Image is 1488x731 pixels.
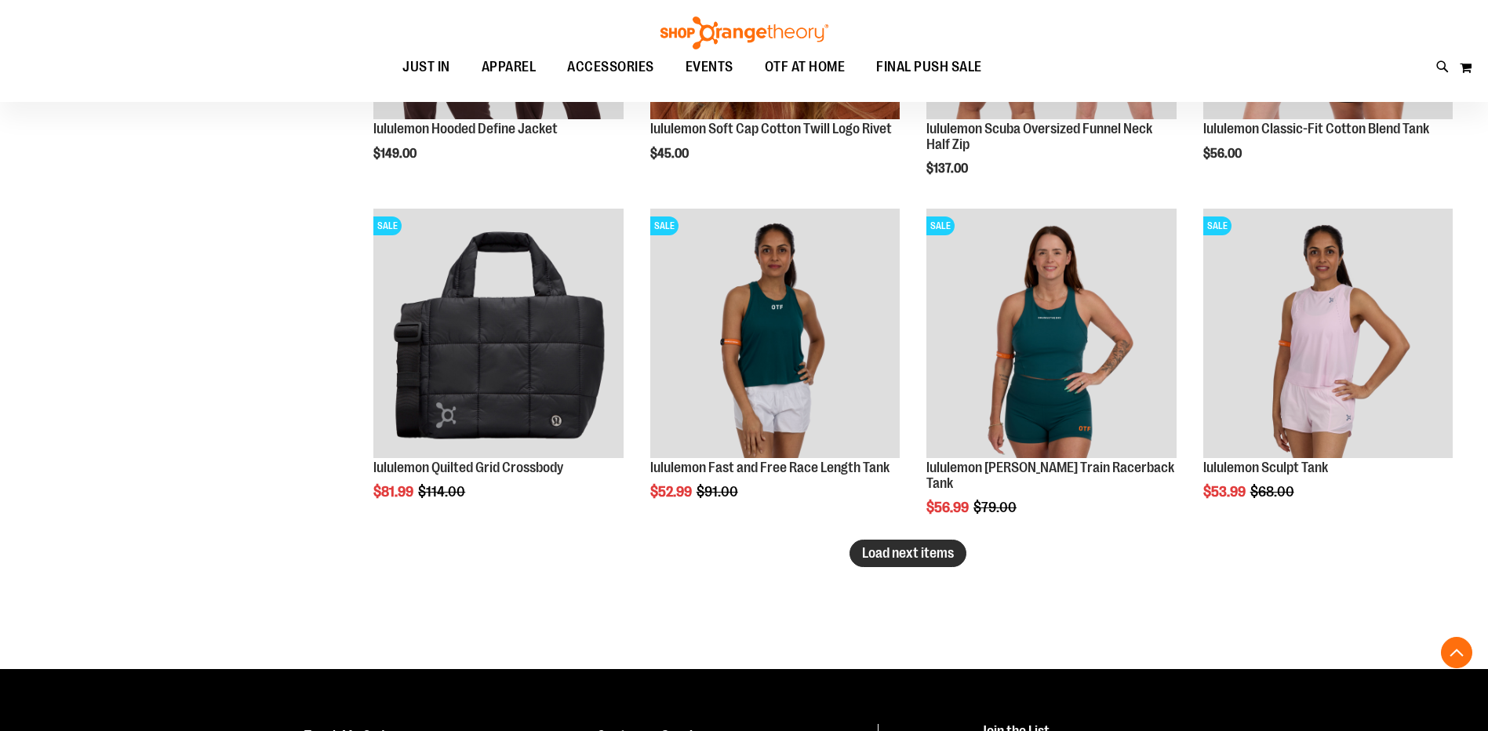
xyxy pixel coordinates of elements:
img: lululemon Wunder Train Racerback Tank [926,209,1176,458]
a: APPAREL [466,49,552,85]
a: lululemon [PERSON_NAME] Train Racerback Tank [926,460,1174,491]
span: $56.99 [926,500,971,515]
div: product [642,201,908,540]
a: lululemon Classic-Fit Cotton Blend Tank [1203,121,1429,136]
a: lululemon Sculpt Tank [1203,460,1328,475]
a: FINAL PUSH SALE [860,49,998,85]
span: $137.00 [926,162,970,176]
a: lululemon Quilted Grid CrossbodySALE [373,209,623,460]
span: $53.99 [1203,484,1248,500]
a: Main view of 2024 August lululemon Fast and Free Race Length TankSALE [650,209,900,460]
span: $45.00 [650,147,691,161]
button: Back To Top [1441,637,1472,668]
span: $68.00 [1250,484,1297,500]
span: $91.00 [697,484,740,500]
span: $56.00 [1203,147,1244,161]
span: SALE [926,216,955,235]
img: Main Image of 1538347 [1203,209,1453,458]
span: APPAREL [482,49,537,85]
a: lululemon Quilted Grid Crossbody [373,460,563,475]
span: SALE [1203,216,1232,235]
a: EVENTS [670,49,749,85]
span: SALE [650,216,679,235]
a: lululemon Fast and Free Race Length Tank [650,460,890,475]
span: $114.00 [418,484,468,500]
span: $149.00 [373,147,419,161]
div: product [366,201,631,540]
img: Main view of 2024 August lululemon Fast and Free Race Length Tank [650,209,900,458]
img: Shop Orangetheory [658,16,831,49]
a: lululemon Scuba Oversized Funnel Neck Half Zip [926,121,1152,152]
span: SALE [373,216,402,235]
span: JUST IN [402,49,450,85]
span: $52.99 [650,484,694,500]
span: Load next items [862,545,954,561]
a: lululemon Soft Cap Cotton Twill Logo Rivet [650,121,892,136]
a: lululemon Wunder Train Racerback TankSALE [926,209,1176,460]
span: $81.99 [373,484,416,500]
span: ACCESSORIES [567,49,654,85]
span: OTF AT HOME [765,49,846,85]
a: Main Image of 1538347SALE [1203,209,1453,460]
div: product [919,201,1184,555]
a: JUST IN [387,49,466,85]
a: ACCESSORIES [551,49,670,85]
img: lululemon Quilted Grid Crossbody [373,209,623,458]
button: Load next items [850,540,966,567]
a: lululemon Hooded Define Jacket [373,121,558,136]
span: FINAL PUSH SALE [876,49,982,85]
div: product [1195,201,1461,540]
span: $79.00 [973,500,1019,515]
a: OTF AT HOME [749,49,861,85]
span: EVENTS [686,49,733,85]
